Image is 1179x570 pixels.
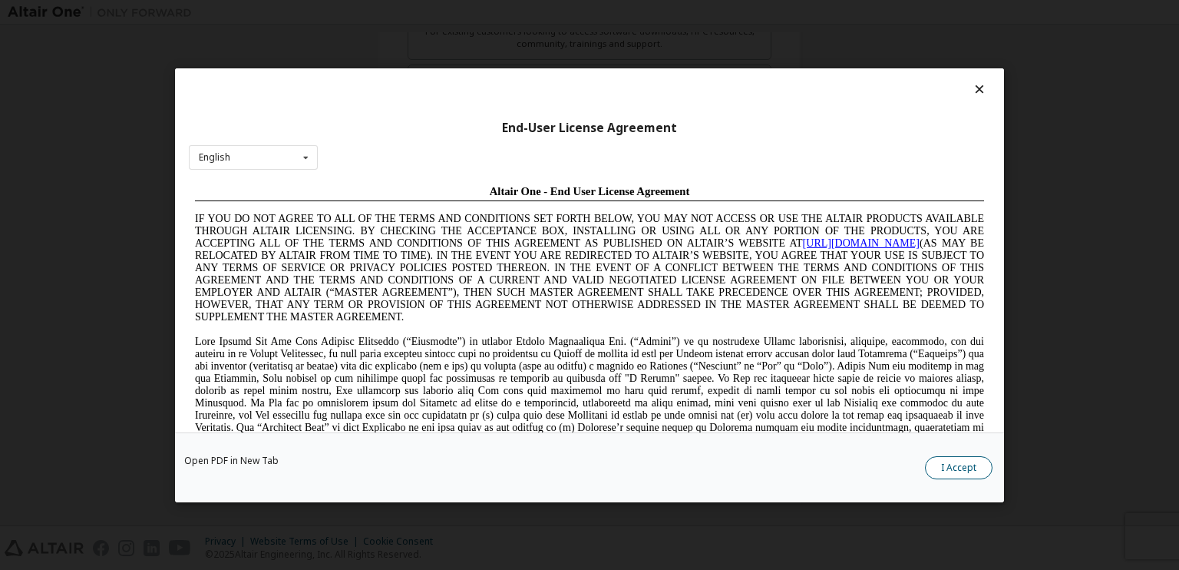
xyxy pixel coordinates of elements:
span: IF YOU DO NOT AGREE TO ALL OF THE TERMS AND CONDITIONS SET FORTH BELOW, YOU MAY NOT ACCESS OR USE... [6,34,795,144]
span: Lore Ipsumd Sit Ame Cons Adipisc Elitseddo (“Eiusmodte”) in utlabor Etdolo Magnaaliqua Eni. (“Adm... [6,157,795,267]
a: [URL][DOMAIN_NAME] [614,58,731,70]
button: I Accept [925,456,992,479]
div: End-User License Agreement [189,120,990,135]
a: Open PDF in New Tab [184,456,279,465]
div: English [199,153,230,162]
span: Altair One - End User License Agreement [301,6,501,18]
